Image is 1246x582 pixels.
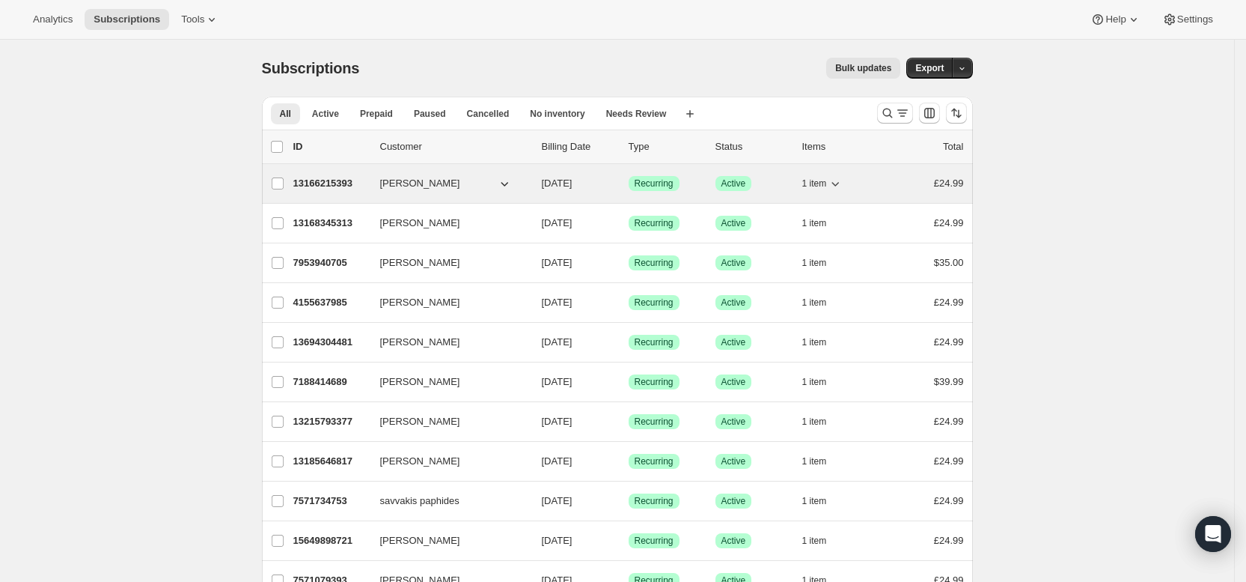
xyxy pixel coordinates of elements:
[715,139,790,154] p: Status
[1153,9,1222,30] button: Settings
[802,213,843,234] button: 1 item
[371,330,521,354] button: [PERSON_NAME]
[802,495,827,507] span: 1 item
[934,217,964,228] span: £24.99
[934,336,964,348] span: £24.99
[542,257,572,268] span: [DATE]
[635,495,674,507] span: Recurring
[172,9,228,30] button: Tools
[542,416,572,427] span: [DATE]
[371,370,521,394] button: [PERSON_NAME]
[414,108,446,120] span: Paused
[943,139,963,154] p: Total
[802,139,877,154] div: Items
[802,376,827,388] span: 1 item
[934,416,964,427] span: £24.99
[802,292,843,313] button: 1 item
[802,416,827,428] span: 1 item
[542,455,572,467] span: [DATE]
[802,451,843,472] button: 1 item
[1081,9,1149,30] button: Help
[293,252,964,273] div: 7953940705[PERSON_NAME][DATE]SuccessRecurringSuccessActive1 item$35.00
[293,332,964,353] div: 13694304481[PERSON_NAME][DATE]SuccessRecurringSuccessActive1 item£24.99
[919,103,940,124] button: Customize table column order and visibility
[934,455,964,467] span: £24.99
[24,9,82,30] button: Analytics
[802,455,827,467] span: 1 item
[380,216,460,231] span: [PERSON_NAME]
[721,178,746,190] span: Active
[802,257,827,269] span: 1 item
[542,336,572,348] span: [DATE]
[371,489,521,513] button: savvakis paphides
[371,449,521,473] button: [PERSON_NAME]
[721,455,746,467] span: Active
[835,62,891,74] span: Bulk updates
[629,139,703,154] div: Type
[293,176,368,191] p: 13166215393
[721,217,746,229] span: Active
[85,9,169,30] button: Subscriptions
[293,295,368,310] p: 4155637985
[467,108,510,120] span: Cancelled
[721,336,746,348] span: Active
[1105,13,1126,25] span: Help
[934,535,964,546] span: £24.99
[826,58,900,79] button: Bulk updates
[721,535,746,547] span: Active
[542,139,617,154] p: Billing Date
[802,332,843,353] button: 1 item
[678,103,702,124] button: Create new view
[1177,13,1213,25] span: Settings
[635,297,674,309] span: Recurring
[802,372,843,392] button: 1 item
[293,292,964,313] div: 4155637985[PERSON_NAME][DATE]SuccessRecurringSuccessActive1 item£24.99
[635,217,674,229] span: Recurring
[934,178,964,189] span: £24.99
[542,376,572,387] span: [DATE]
[380,414,460,429] span: [PERSON_NAME]
[371,172,521,195] button: [PERSON_NAME]
[371,410,521,434] button: [PERSON_NAME]
[721,257,746,269] span: Active
[802,217,827,229] span: 1 item
[380,533,460,548] span: [PERSON_NAME]
[293,139,368,154] p: ID
[934,297,964,308] span: £24.99
[542,217,572,228] span: [DATE]
[380,375,460,389] span: [PERSON_NAME]
[542,535,572,546] span: [DATE]
[721,297,746,309] span: Active
[802,491,843,512] button: 1 item
[380,335,460,350] span: [PERSON_NAME]
[721,495,746,507] span: Active
[542,495,572,506] span: [DATE]
[906,58,953,79] button: Export
[635,178,674,190] span: Recurring
[635,376,674,388] span: Recurring
[293,414,368,429] p: 13215793377
[380,176,460,191] span: [PERSON_NAME]
[371,529,521,553] button: [PERSON_NAME]
[33,13,73,25] span: Analytics
[721,416,746,428] span: Active
[802,535,827,547] span: 1 item
[542,178,572,189] span: [DATE]
[293,411,964,432] div: 13215793377[PERSON_NAME][DATE]SuccessRecurringSuccessActive1 item£24.99
[312,108,339,120] span: Active
[635,455,674,467] span: Recurring
[530,108,584,120] span: No inventory
[293,139,964,154] div: IDCustomerBilling DateTypeStatusItemsTotal
[293,216,368,231] p: 13168345313
[262,60,360,76] span: Subscriptions
[606,108,667,120] span: Needs Review
[934,257,964,268] span: $35.00
[94,13,160,25] span: Subscriptions
[293,375,368,389] p: 7188414689
[802,336,827,348] span: 1 item
[360,108,393,120] span: Prepaid
[371,291,521,315] button: [PERSON_NAME]
[293,533,368,548] p: 15649898721
[635,416,674,428] span: Recurring
[293,255,368,270] p: 7953940705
